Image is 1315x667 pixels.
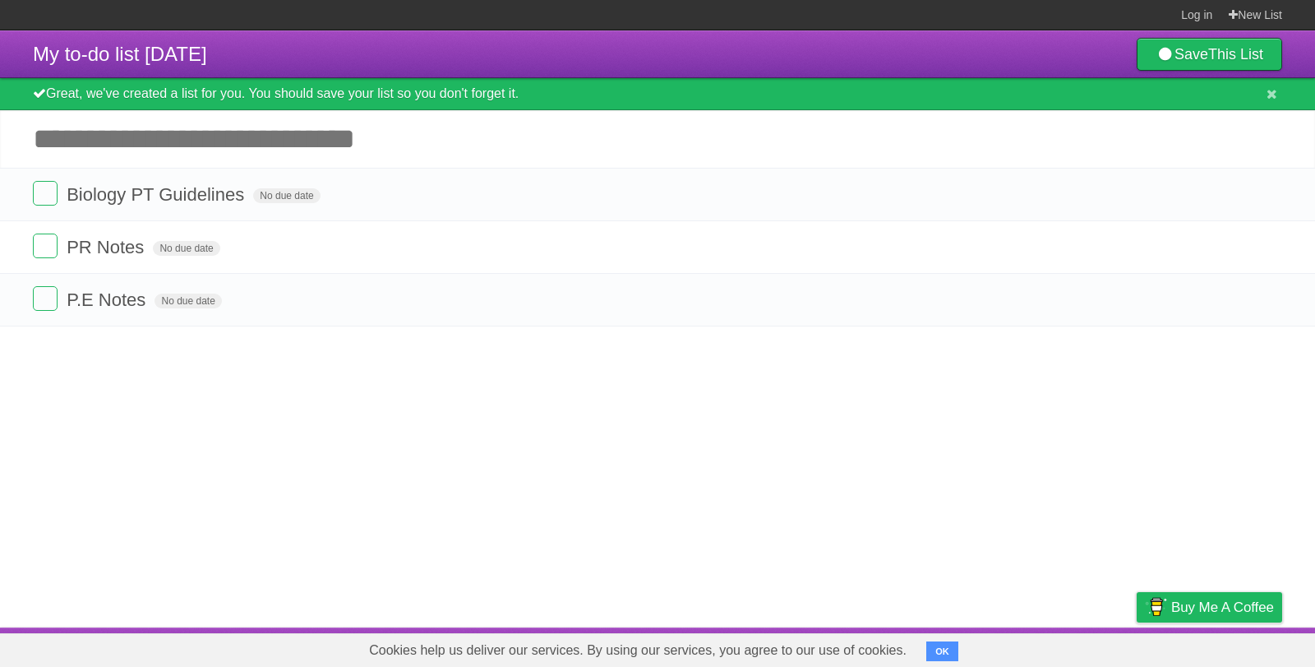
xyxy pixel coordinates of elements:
[1137,38,1282,71] a: SaveThis List
[1059,632,1096,663] a: Terms
[67,237,148,257] span: PR Notes
[33,234,58,258] label: Done
[33,181,58,206] label: Done
[1179,632,1282,663] a: Suggest a feature
[33,286,58,311] label: Done
[1115,632,1158,663] a: Privacy
[67,289,150,310] span: P.E Notes
[353,634,923,667] span: Cookies help us deliver our services. By using our services, you agree to our use of cookies.
[918,632,953,663] a: About
[155,294,221,308] span: No due date
[153,241,219,256] span: No due date
[1208,46,1263,63] b: This List
[253,188,320,203] span: No due date
[926,642,958,661] button: OK
[67,184,248,205] span: Biology PT Guidelines
[1137,592,1282,623] a: Buy me a coffee
[1171,593,1274,622] span: Buy me a coffee
[972,632,1039,663] a: Developers
[1145,593,1167,621] img: Buy me a coffee
[33,43,207,65] span: My to-do list [DATE]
